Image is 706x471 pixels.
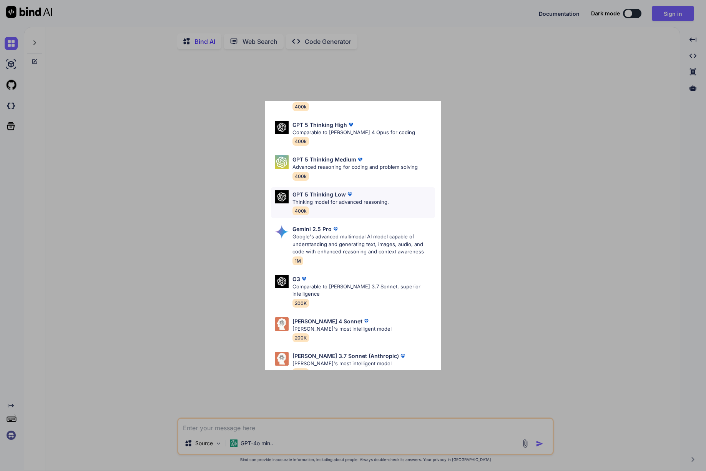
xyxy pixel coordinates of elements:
[292,333,309,342] span: 200K
[292,198,389,206] p: Thinking model for advanced reasoning.
[292,172,309,181] span: 400k
[292,360,407,368] p: [PERSON_NAME]'s most intelligent model
[292,190,346,198] p: GPT 5 Thinking Low
[292,325,392,333] p: [PERSON_NAME]'s most intelligent model
[292,155,356,163] p: GPT 5 Thinking Medium
[292,225,332,233] p: Gemini 2.5 Pro
[292,368,309,377] span: 200K
[399,352,407,360] img: premium
[275,121,289,134] img: Pick Models
[275,317,289,331] img: Pick Models
[292,137,309,146] span: 400k
[300,275,308,283] img: premium
[292,233,435,256] p: Google's advanced multimodal AI model capable of understanding and generating text, images, audio...
[292,283,435,298] p: Comparable to [PERSON_NAME] 3.7 Sonnet, superior intelligence
[292,299,309,308] span: 200K
[275,155,289,169] img: Pick Models
[362,317,370,325] img: premium
[292,317,362,325] p: [PERSON_NAME] 4 Sonnet
[292,102,309,111] span: 400k
[275,225,289,239] img: Pick Models
[332,225,339,233] img: premium
[292,121,347,129] p: GPT 5 Thinking High
[292,352,399,360] p: [PERSON_NAME] 3.7 Sonnet (Anthropic)
[275,190,289,204] img: Pick Models
[292,256,303,265] span: 1M
[275,352,289,366] img: Pick Models
[275,275,289,288] img: Pick Models
[347,121,355,128] img: premium
[346,190,354,198] img: premium
[292,275,300,283] p: O3
[292,206,309,215] span: 400k
[356,156,364,163] img: premium
[292,163,418,171] p: Advanced reasoning for coding and problem solving
[292,129,415,136] p: Comparable to [PERSON_NAME] 4 Opus for coding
